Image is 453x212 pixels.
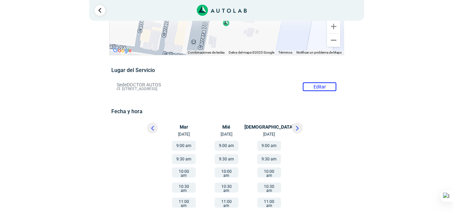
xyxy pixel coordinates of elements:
[172,141,196,151] button: 9:00 am
[257,154,281,164] button: 9:30 am
[197,7,247,13] a: Link al sitio de autolab
[111,46,133,55] a: Abre esta zona en Google Maps (se abre en una nueva ventana)
[172,167,196,178] button: 10:00 am
[111,67,342,73] h5: Lugar del Servicio
[172,198,196,208] button: 11:00 am
[257,183,281,193] button: 10:30 am
[257,198,281,208] button: 11:00 am
[278,51,292,54] a: Términos (se abre en una nueva pestaña)
[257,141,281,151] button: 9:00 am
[257,167,281,178] button: 10:00 am
[327,20,340,33] button: Ampliar
[172,154,196,164] button: 9:30 am
[215,154,238,164] button: 9:30 am
[215,183,238,193] button: 10:30 am
[95,5,105,16] a: Ir al paso anterior
[296,51,342,54] a: Notificar un problema de Maps
[215,198,238,208] button: 11:00 am
[327,33,340,47] button: Reducir
[188,50,225,55] button: Combinaciones de teclas
[229,51,274,54] span: Datos del mapa ©2025 Google
[172,183,196,193] button: 10:30 am
[215,141,238,151] button: 9:00 am
[215,167,238,178] button: 10:00 am
[111,108,342,115] h5: Fecha y hora
[111,46,133,55] img: Google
